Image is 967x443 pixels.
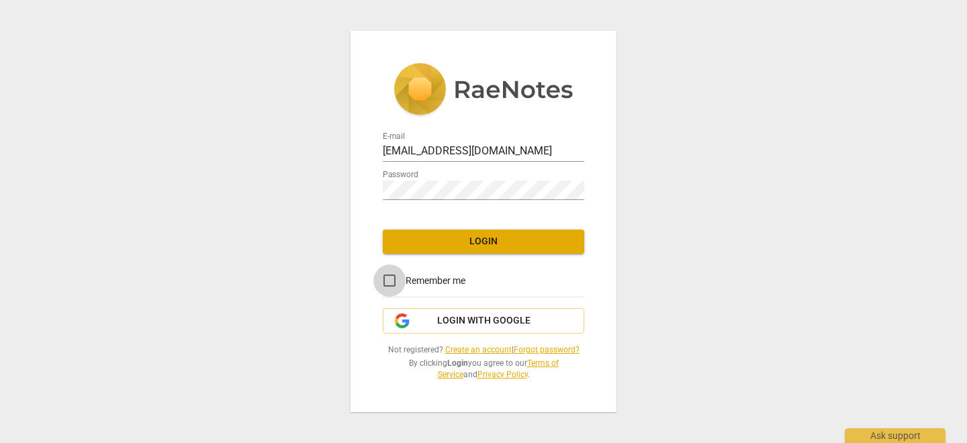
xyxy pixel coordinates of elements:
[406,274,465,288] span: Remember me
[445,345,512,354] a: Create an account
[383,133,405,141] label: E-mail
[383,358,584,380] span: By clicking you agree to our and .
[383,230,584,254] button: Login
[447,358,468,368] b: Login
[845,428,946,443] div: Ask support
[437,314,531,328] span: Login with Google
[394,63,573,118] img: 5ac2273c67554f335776073100b6d88f.svg
[438,358,559,379] a: Terms of Service
[394,235,573,248] span: Login
[514,345,580,354] a: Forgot password?
[383,171,418,179] label: Password
[477,370,528,379] a: Privacy Policy
[383,308,584,334] button: Login with Google
[383,344,584,356] span: Not registered? |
